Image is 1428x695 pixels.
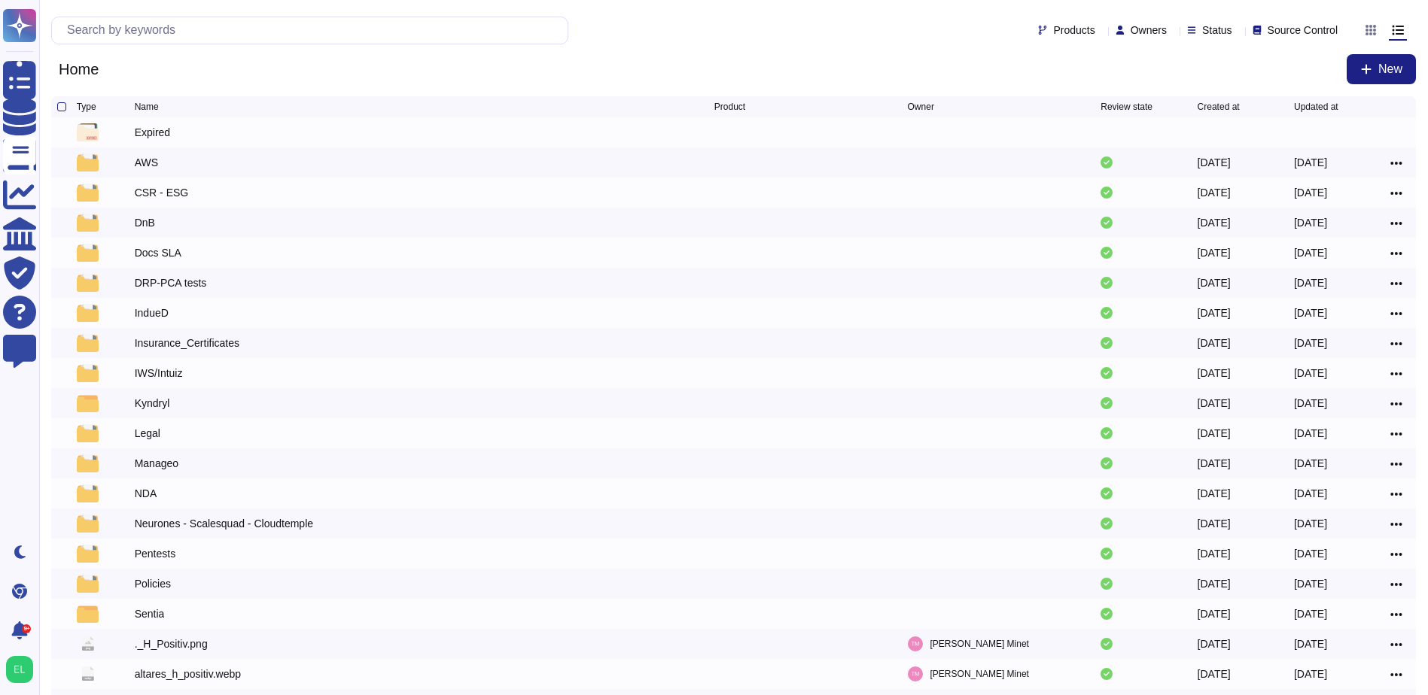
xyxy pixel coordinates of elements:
div: IWS/Intuiz [135,366,183,381]
div: Pentests [135,546,175,561]
img: user [908,666,923,681]
img: folder [77,545,98,563]
div: [DATE] [1198,576,1231,591]
div: [DATE] [1294,396,1327,411]
div: [DATE] [1198,516,1231,531]
span: New [1378,63,1402,75]
img: folder [77,123,99,141]
span: Owners [1131,25,1167,35]
div: [DATE] [1198,606,1231,621]
span: Status [1202,25,1232,35]
img: folder [77,334,98,352]
img: folder [77,394,98,412]
div: [DATE] [1198,185,1231,200]
div: [DATE] [1198,245,1231,260]
img: folder [77,184,98,202]
div: [DATE] [1294,275,1327,290]
div: ._H_Positiv.png [135,636,208,651]
div: [DATE] [1294,366,1327,381]
span: Updated at [1294,102,1338,111]
img: folder [77,484,98,502]
div: Neurones - Scalesquad - Cloudtemple [135,516,313,531]
img: folder [77,424,98,442]
span: Name [135,102,159,111]
div: altares_h_positiv.webp [135,666,241,681]
div: [DATE] [1294,486,1327,501]
span: Review state [1101,102,1152,111]
div: NDA [135,486,157,501]
span: [PERSON_NAME] Minet [930,666,1029,681]
img: folder [77,274,98,292]
div: [DATE] [1294,335,1327,351]
div: [DATE] [1294,636,1327,651]
div: [DATE] [1294,606,1327,621]
span: Owner [908,102,934,111]
div: Policies [135,576,171,591]
img: folder [77,575,98,593]
span: Products [1053,25,1095,35]
img: folder [77,153,98,171]
div: [DATE] [1198,666,1231,681]
div: [DATE] [1198,305,1231,320]
span: Product [714,102,745,111]
div: [DATE] [1294,426,1327,441]
div: [DATE] [1198,155,1231,170]
div: 9+ [22,624,31,633]
div: [DATE] [1198,275,1231,290]
img: folder [77,454,98,472]
span: Type [77,102,96,111]
div: AWS [135,155,158,170]
div: [DATE] [1294,215,1327,230]
img: folder [77,364,98,382]
div: [DATE] [1294,666,1327,681]
div: IndueD [135,305,169,320]
div: Insurance_Certificates [135,335,239,351]
div: [DATE] [1198,486,1231,501]
img: user [908,636,923,651]
div: [DATE] [1294,155,1327,170]
div: Legal [135,426,160,441]
img: folder [77,605,98,623]
div: CSR - ESG [135,185,189,200]
span: Home [51,58,106,80]
div: [DATE] [1294,456,1327,471]
div: [DATE] [1198,335,1231,351]
div: [DATE] [1198,366,1231,381]
img: folder [77,304,98,322]
span: [PERSON_NAME] Minet [930,636,1029,651]
div: [DATE] [1294,185,1327,200]
div: Sentia [135,606,165,621]
span: Created at [1198,102,1240,111]
img: folder [77,514,98,533]
div: DnB [135,215,155,230]
div: [DATE] [1294,516,1327,531]
div: [DATE] [1198,456,1231,471]
button: New [1347,54,1416,84]
div: DRP-PCA tests [135,275,207,290]
div: [DATE] [1198,426,1231,441]
button: user [3,653,44,686]
div: [DATE] [1198,215,1231,230]
div: [DATE] [1294,305,1327,320]
img: folder [77,244,98,262]
div: Docs SLA [135,245,181,260]
div: Expired [135,125,170,140]
div: [DATE] [1294,245,1327,260]
div: [DATE] [1198,636,1231,651]
div: [DATE] [1198,396,1231,411]
div: [DATE] [1198,546,1231,561]
div: [DATE] [1294,576,1327,591]
div: Manageo [135,456,178,471]
input: Search by keywords [59,17,568,44]
div: [DATE] [1294,546,1327,561]
img: folder [77,214,98,232]
div: Kyndryl [135,396,170,411]
img: user [6,656,33,683]
span: Source Control [1268,25,1338,35]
